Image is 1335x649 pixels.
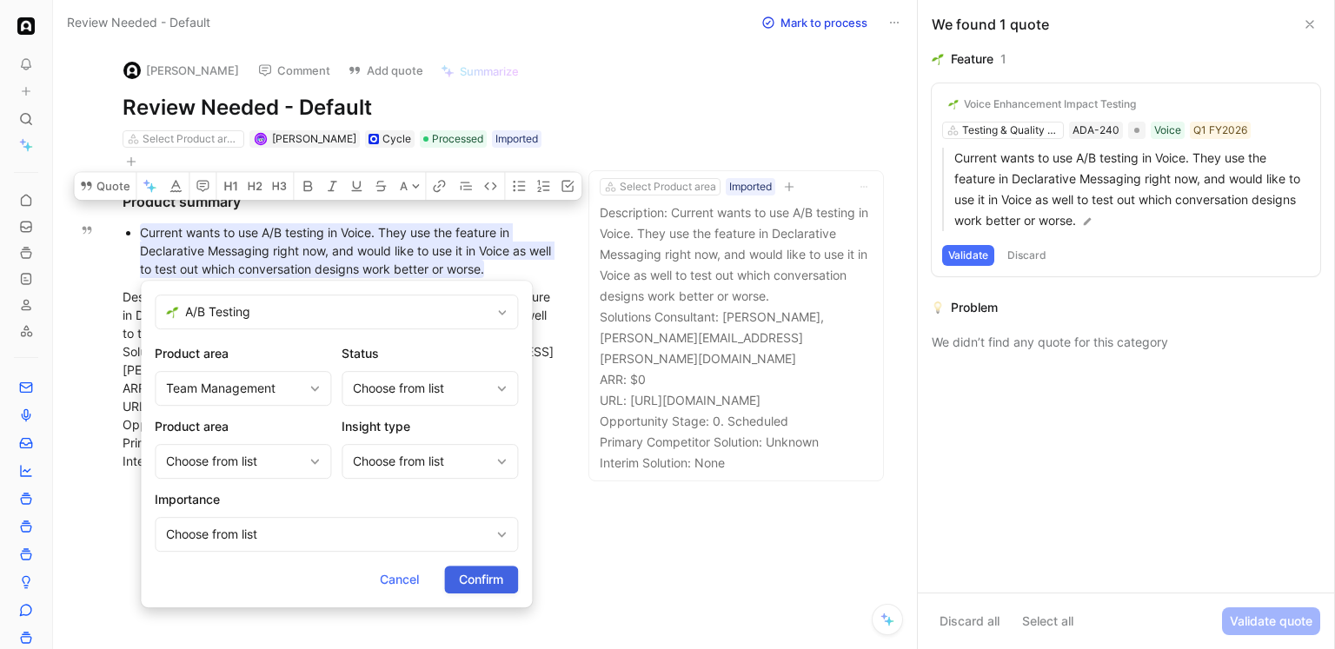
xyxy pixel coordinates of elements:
[155,489,518,510] h2: Importance
[342,343,518,364] h2: Status
[166,306,178,318] img: 🌱
[166,451,302,472] div: Choose from list
[380,569,419,590] span: Cancel
[155,343,331,364] h2: Product area
[155,416,331,437] h2: Product area
[353,451,489,472] div: Choose from list
[459,569,503,590] span: Confirm
[342,416,518,437] h2: Insight type
[444,566,518,593] button: Confirm
[166,524,489,545] div: Choose from list
[365,566,434,593] button: Cancel
[353,378,489,399] div: Choose from list
[166,378,302,399] div: Team Management
[185,301,490,322] span: A/B Testing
